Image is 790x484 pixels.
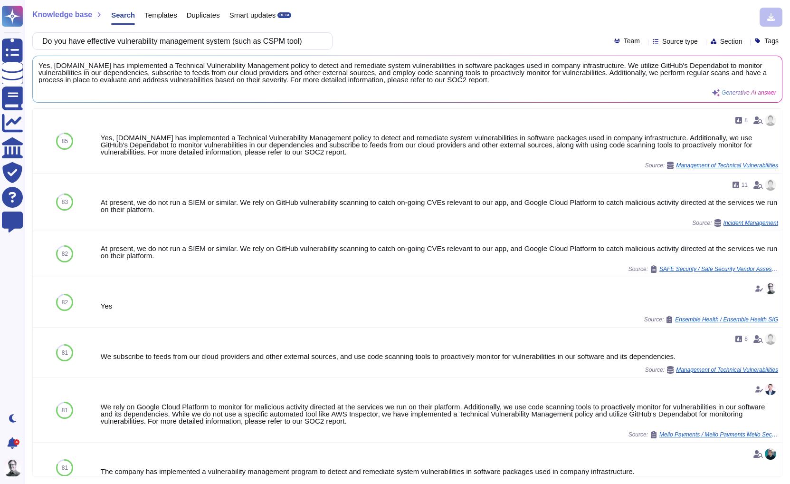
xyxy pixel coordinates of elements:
[765,179,776,191] img: user
[4,459,21,476] img: user
[101,403,778,425] div: We rely on Google Cloud Platform to monitor for malicious activity directed at the services we ru...
[62,138,68,144] span: 85
[628,265,778,273] span: Source:
[101,468,778,475] div: The company has implemented a vulnerability management program to detect and remediate system vul...
[62,251,68,257] span: 82
[675,317,778,322] span: Ensemble Health / Ensemble Health SIG
[2,457,28,478] button: user
[101,134,778,155] div: Yes, [DOMAIN_NAME] has implemented a Technical Vulnerability Management policy to detect and reme...
[144,11,177,19] span: Templates
[764,38,779,44] span: Tags
[14,439,19,445] div: 4
[229,11,276,19] span: Smart updates
[645,366,778,374] span: Source:
[62,300,68,305] span: 82
[720,38,742,45] span: Section
[645,162,778,169] span: Source:
[277,12,291,18] div: BETA
[644,316,778,323] span: Source:
[62,407,68,413] span: 81
[628,431,778,438] span: Source:
[624,38,640,44] span: Team
[765,448,776,460] img: user
[676,367,778,373] span: Management of Technical Vulnerabilities
[32,11,92,19] span: Knowledge base
[38,33,323,49] input: Search a question or template...
[101,245,778,259] div: At present, we do not run a SIEM or similar. We rely on GitHub vulnerability scanning to catch on...
[676,163,778,168] span: Management of Technical Vulnerabilities
[744,336,748,342] span: 8
[722,90,776,96] span: Generative AI answer
[765,283,776,294] img: user
[101,199,778,213] div: At present, we do not run a SIEM or similar. We rely on GitHub vulnerability scanning to catch on...
[659,432,778,437] span: Melio Payments / Melio Payments Melio Security Questionnaire 2025 New
[101,353,778,360] div: We subscribe to feeds from our cloud providers and other external sources, and use code scanning ...
[38,62,776,83] span: Yes, [DOMAIN_NAME] has implemented a Technical Vulnerability Management policy to detect and reme...
[742,182,748,188] span: 11
[101,302,778,310] div: Yes
[723,220,778,226] span: Incident Management
[744,117,748,123] span: 8
[659,266,778,272] span: SAFE Security / Safe Security Vendor Assessment V1.3
[111,11,135,19] span: Search
[765,115,776,126] img: user
[62,465,68,471] span: 81
[765,333,776,345] img: user
[62,199,68,205] span: 83
[765,384,776,395] img: user
[187,11,220,19] span: Duplicates
[62,350,68,356] span: 81
[662,38,698,45] span: Source type
[692,219,778,227] span: Source:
